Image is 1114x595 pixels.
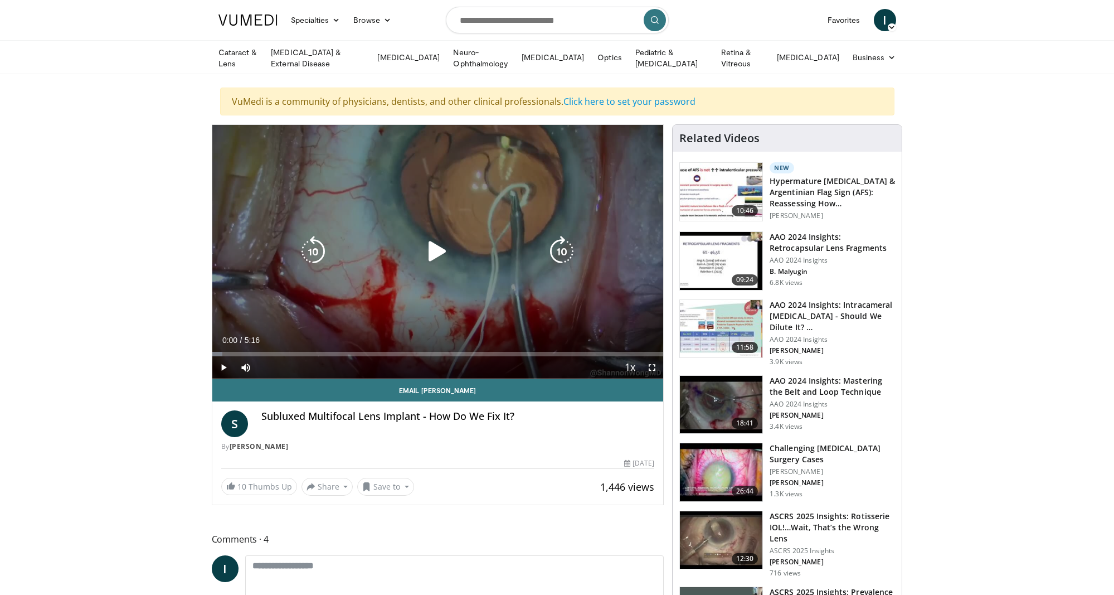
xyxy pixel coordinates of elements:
[680,163,762,221] img: 40c8dcf9-ac14-45af-8571-bda4a5b229bd.150x105_q85_crop-smart_upscale.jpg
[679,299,895,366] a: 11:58 AAO 2024 Insights: Intracameral [MEDICAL_DATA] - Should We Dilute It? … AAO 2024 Insights [...
[874,9,896,31] a: I
[212,47,265,69] a: Cataract & Lens
[624,458,654,468] div: [DATE]
[679,162,895,222] a: 10:46 New Hypermature [MEDICAL_DATA] & Argentinian Flag Sign (AFS): Reassessing How… [PERSON_NAME]
[770,231,895,254] h3: AAO 2024 Insights: Retrocapsular Lens Fragments
[770,299,895,333] h3: AAO 2024 Insights: Intracameral [MEDICAL_DATA] - Should We Dilute It? …
[679,511,895,578] a: 12:30 ASCRS 2025 Insights: Rotisserie IOL!…Wait, That’s the Wrong Lens ASCRS 2025 Insights [PERSO...
[629,47,714,69] a: Pediatric & [MEDICAL_DATA]
[732,274,758,286] span: 09:24
[357,478,414,496] button: Save to
[261,410,655,423] h4: Subluxed Multifocal Lens Implant - How Do We Fix It?
[732,205,758,216] span: 10:46
[680,376,762,434] img: 22a3a3a3-03de-4b31-bd81-a17540334f4a.150x105_q85_crop-smart_upscale.jpg
[680,443,762,501] img: 05a6f048-9eed-46a7-93e1-844e43fc910c.150x105_q85_crop-smart_upscale.jpg
[770,211,895,220] p: [PERSON_NAME]
[679,132,760,145] h4: Related Videos
[732,553,758,564] span: 12:30
[770,375,895,398] h3: AAO 2024 Insights: Mastering the Belt and Loop Technique
[237,481,246,492] span: 10
[563,95,695,108] a: Click here to set your password
[284,9,347,31] a: Specialties
[446,47,515,69] a: Neuro-Ophthalmology
[218,14,278,26] img: VuMedi Logo
[212,125,664,379] video-js: Video Player
[770,411,895,420] p: [PERSON_NAME]
[371,46,446,69] a: [MEDICAL_DATA]
[770,511,895,544] h3: ASCRS 2025 Insights: Rotisserie IOL!…Wait, That’s the Wrong Lens
[821,9,867,31] a: Favorites
[212,352,664,356] div: Progress Bar
[770,467,895,476] p: [PERSON_NAME]
[770,490,802,499] p: 1.3K views
[770,357,802,366] p: 3.9K views
[680,232,762,290] img: 01f52a5c-6a53-4eb2-8a1d-dad0d168ea80.150x105_q85_crop-smart_upscale.jpg
[221,478,297,495] a: 10 Thumbs Up
[846,46,903,69] a: Business
[680,511,762,569] img: 5ae980af-743c-4d96-b653-dad8d2e81d53.150x105_q85_crop-smart_upscale.jpg
[679,375,895,434] a: 18:41 AAO 2024 Insights: Mastering the Belt and Loop Technique AAO 2024 Insights [PERSON_NAME] 3....
[770,346,895,355] p: [PERSON_NAME]
[680,300,762,358] img: de733f49-b136-4bdc-9e00-4021288efeb7.150x105_q85_crop-smart_upscale.jpg
[515,46,591,69] a: [MEDICAL_DATA]
[770,46,846,69] a: [MEDICAL_DATA]
[770,400,895,409] p: AAO 2024 Insights
[679,443,895,502] a: 26:44 Challenging [MEDICAL_DATA] Surgery Cases [PERSON_NAME] [PERSON_NAME] 1.3K views
[770,422,802,431] p: 3.4K views
[770,546,895,555] p: ASCRS 2025 Insights
[770,569,801,578] p: 716 views
[732,342,758,353] span: 11:58
[770,443,895,465] h3: Challenging [MEDICAL_DATA] Surgery Cases
[770,256,895,265] p: AAO 2024 Insights
[770,267,895,276] p: B. Malyugin
[347,9,398,31] a: Browse
[770,176,895,209] h3: Hypermature [MEDICAL_DATA] & Argentinian Flag Sign (AFS): Reassessing How…
[679,231,895,291] a: 09:24 AAO 2024 Insights: Retrocapsular Lens Fragments AAO 2024 Insights B. Malyugin 6.8K views
[230,442,289,451] a: [PERSON_NAME]
[770,162,794,173] p: New
[732,486,758,497] span: 26:44
[770,278,802,287] p: 6.8K views
[221,442,655,452] div: By
[221,410,248,437] a: S
[235,356,257,379] button: Mute
[591,46,628,69] a: Optics
[264,47,371,69] a: [MEDICAL_DATA] & External Disease
[212,555,239,582] a: I
[714,47,770,69] a: Retina & Vitreous
[619,356,641,379] button: Playback Rate
[641,356,663,379] button: Fullscreen
[770,478,895,487] p: [PERSON_NAME]
[212,356,235,379] button: Play
[240,336,242,345] span: /
[770,335,895,344] p: AAO 2024 Insights
[220,88,894,115] div: VuMedi is a community of physicians, dentists, and other clinical professionals.
[212,532,664,546] span: Comments 4
[600,480,654,494] span: 1,446 views
[732,418,758,429] span: 18:41
[212,379,664,401] a: Email [PERSON_NAME]
[245,336,260,345] span: 5:16
[222,336,237,345] span: 0:00
[770,558,895,567] p: [PERSON_NAME]
[301,478,353,496] button: Share
[446,7,669,33] input: Search topics, interventions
